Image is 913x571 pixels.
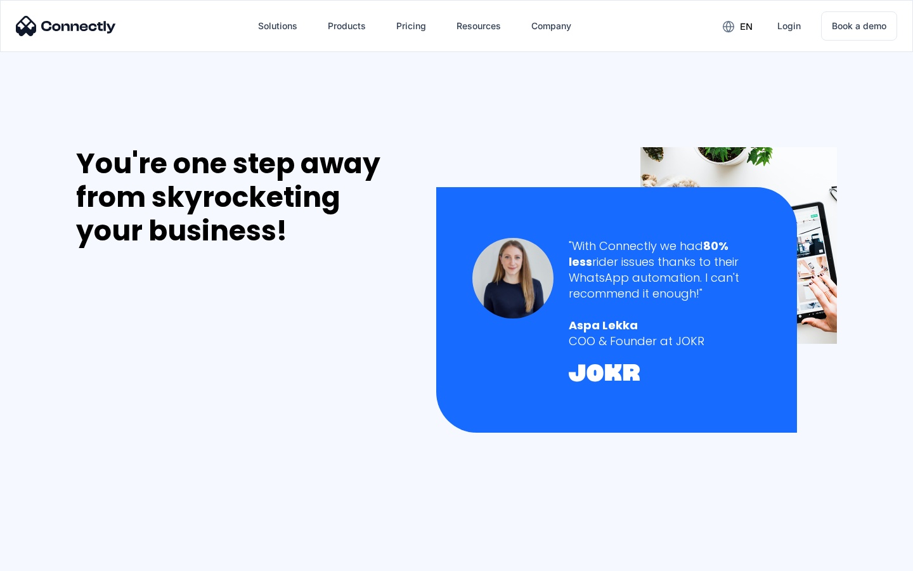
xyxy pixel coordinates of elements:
[258,17,297,35] div: Solutions
[569,238,761,302] div: "With Connectly we had rider issues thanks to their WhatsApp automation. I can't recommend it eno...
[386,11,436,41] a: Pricing
[16,16,116,36] img: Connectly Logo
[569,333,761,349] div: COO & Founder at JOKR
[531,17,571,35] div: Company
[25,549,76,567] ul: Language list
[569,238,728,270] strong: 80% less
[777,17,801,35] div: Login
[396,17,426,35] div: Pricing
[13,549,76,567] aside: Language selected: English
[821,11,897,41] a: Book a demo
[456,17,501,35] div: Resources
[767,11,811,41] a: Login
[740,18,753,36] div: en
[569,317,638,333] strong: Aspa Lekka
[76,147,410,247] div: You're one step away from skyrocketing your business!
[328,17,366,35] div: Products
[76,263,266,554] iframe: Form 0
